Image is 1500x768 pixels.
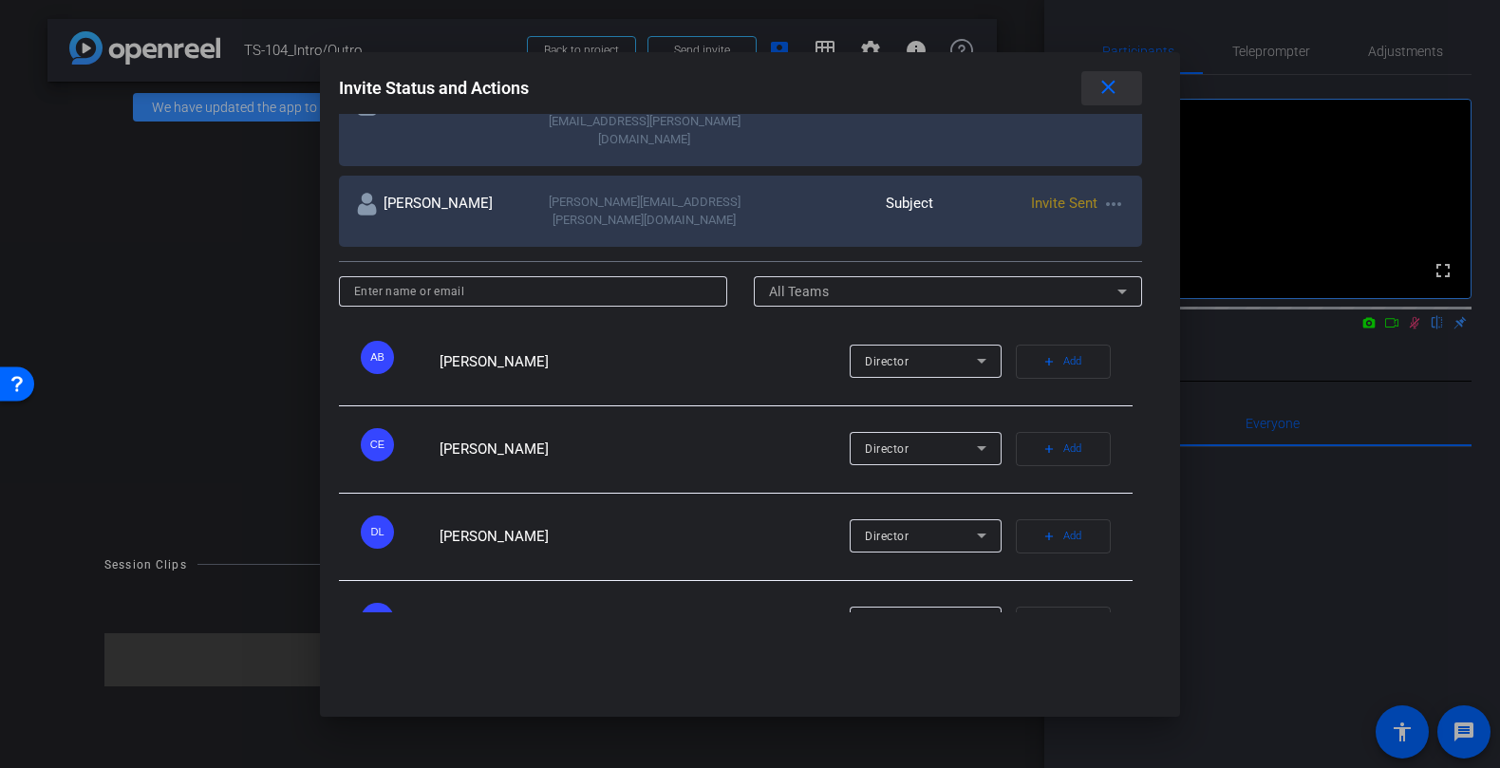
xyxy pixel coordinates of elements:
button: Add [1016,519,1111,553]
span: Add [1063,523,1081,550]
mat-icon: more_horiz [1102,193,1125,215]
span: [PERSON_NAME] [440,440,549,458]
mat-icon: close [1097,76,1120,100]
div: Subject [741,193,933,230]
div: Invite Status and Actions [339,71,1142,105]
ngx-avatar: Alice Barlow [361,341,435,374]
ngx-avatar: Pia DeSoiza [361,603,435,636]
span: Add [1063,436,1081,462]
div: Watcher [741,93,933,149]
span: Director [865,530,909,543]
mat-icon: add [1042,442,1056,456]
div: CE [361,428,394,461]
button: Add [1016,607,1111,641]
span: All Teams [769,284,830,299]
div: [PERSON_NAME][EMAIL_ADDRESS][PERSON_NAME][DOMAIN_NAME] [549,193,741,230]
span: Invite Sent [1031,195,1097,212]
button: Add [1016,432,1111,466]
div: PD [361,603,394,636]
mat-icon: add [1042,530,1056,543]
mat-icon: add [1042,355,1056,368]
span: Add [1063,610,1081,637]
div: [PERSON_NAME] [356,193,549,230]
input: Enter name or email [354,280,712,303]
button: Add [1016,345,1111,379]
ngx-avatar: David Lennon [361,515,435,549]
div: [MEDICAL_DATA][EMAIL_ADDRESS][PERSON_NAME][DOMAIN_NAME] [549,93,741,149]
span: [PERSON_NAME] [440,353,549,370]
div: [MEDICAL_DATA][PERSON_NAME] [356,93,549,149]
div: DL [361,515,394,549]
span: [PERSON_NAME] [440,528,549,545]
span: Director [865,442,909,456]
ngx-avatar: Ceylan Ersoy [361,428,435,461]
span: Director [865,355,909,368]
div: AB [361,341,394,374]
span: Add [1063,348,1081,375]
